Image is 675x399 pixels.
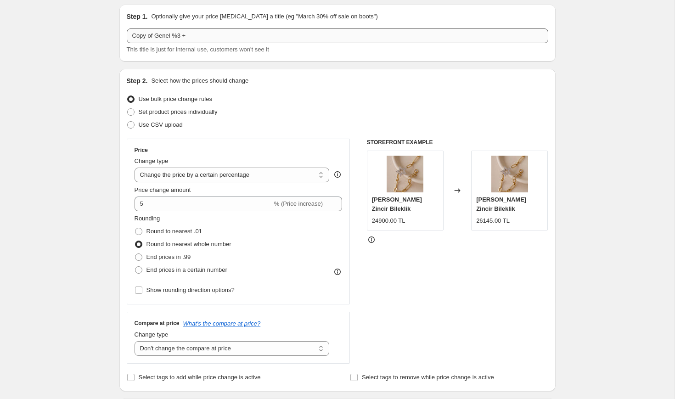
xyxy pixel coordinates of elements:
[135,186,191,193] span: Price change amount
[333,170,342,179] div: help
[372,216,405,225] div: 24900.00 TL
[151,76,248,85] p: Select how the prices should change
[135,146,148,154] h3: Price
[127,28,548,43] input: 30% off holiday sale
[139,121,183,128] span: Use CSV upload
[146,266,227,273] span: End prices in a certain number
[135,197,272,211] input: -15
[183,320,261,327] button: What's the compare at price?
[135,157,169,164] span: Change type
[146,241,231,247] span: Round to nearest whole number
[146,287,235,293] span: Show rounding direction options?
[476,196,526,212] span: [PERSON_NAME] Zincir Bileklik
[387,156,423,192] img: 14BLK5002_92338fb2-8d4d-4bb6-aa0a-a83be5592c1b_80x.jpg
[476,216,510,225] div: 26145.00 TL
[367,139,548,146] h6: STOREFRONT EXAMPLE
[491,156,528,192] img: 14BLK5002_92338fb2-8d4d-4bb6-aa0a-a83be5592c1b_80x.jpg
[151,12,377,21] p: Optionally give your price [MEDICAL_DATA] a title (eg "March 30% off sale on boots")
[127,12,148,21] h2: Step 1.
[146,228,202,235] span: Round to nearest .01
[146,253,191,260] span: End prices in .99
[127,76,148,85] h2: Step 2.
[139,96,212,102] span: Use bulk price change rules
[135,320,180,327] h3: Compare at price
[127,46,269,53] span: This title is just for internal use, customers won't see it
[135,215,160,222] span: Rounding
[372,196,422,212] span: [PERSON_NAME] Zincir Bileklik
[139,108,218,115] span: Set product prices individually
[274,200,323,207] span: % (Price increase)
[362,374,494,381] span: Select tags to remove while price change is active
[139,374,261,381] span: Select tags to add while price change is active
[135,331,169,338] span: Change type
